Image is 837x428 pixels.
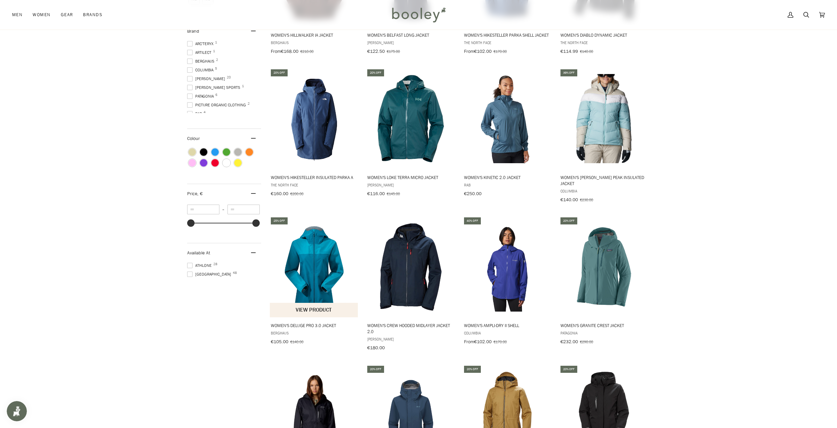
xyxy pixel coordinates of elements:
span: Colour: White [223,159,230,167]
img: Helly Hansen Women's Crew Hooded Midlayer Jacket 2.0 Navy - Booley Galway [366,222,455,312]
img: Rab Women's Kinetic 2.0 Jacket Orion Blue - Booley Galway [463,74,552,163]
span: €180.00 [367,345,385,351]
span: Colour: Pink [189,159,196,167]
span: Women's Kinetic 2.0 Jacket [464,174,551,180]
div: 25% off [271,217,288,224]
a: Women's Abbott Peak Insulated Jacket [559,68,648,205]
img: The North Face Women's Hikesteller Insulated Parka Shady Blue / Summit Navy - Booley Galway [270,74,359,163]
span: Columbia [560,188,647,194]
span: Women's Deluge Pro 3.0 Jacket [271,322,358,328]
span: €232.00 [560,338,578,345]
span: 48 [233,271,237,275]
span: [PERSON_NAME] [187,76,227,82]
span: 1 [242,84,244,88]
span: €140.00 [560,197,578,203]
span: Colour: Purple [200,159,207,167]
img: Columbia Women's Abbott Peak Insulated Jacket Aqua Haze / Dark Stone / White - Booley Galway [559,74,648,163]
span: €170.00 [494,48,507,54]
span: €250.00 [464,190,482,197]
span: Rab [464,182,551,188]
span: Colour: Yellow [234,159,242,167]
span: 5 [215,67,217,70]
img: Patagonia Women's Granite Crest Jacket Wetland Blue - Booley Galway [559,222,648,312]
span: Colour: Red [211,159,219,167]
span: Patagonia [560,330,647,336]
span: 2 [248,102,250,105]
span: The North Face [464,40,551,45]
span: Women's Belfast Long Jacket [367,32,454,38]
input: Minimum value [187,205,219,214]
a: Women's Loke Terra Micro Jacket [366,68,455,199]
span: Colour [187,135,205,142]
span: Columbia [187,67,215,73]
span: 1 [215,41,217,44]
span: Colour: Beige [189,148,196,156]
a: Women's Granite Crest Jacket [559,216,648,347]
span: €168.00 [281,48,298,55]
span: Berghaus [187,58,216,64]
span: Brands [83,11,102,18]
span: Women's Granite Crest Jacket [560,322,647,328]
span: From [464,48,474,55]
span: €105.00 [271,338,288,345]
span: Colour: Grey [234,148,242,156]
span: €290.00 [580,339,593,345]
span: €140.00 [580,48,593,54]
span: From [464,338,474,345]
img: Columbia Women's Ampli-Dry II Shell Clematis Blue - Booley Galway [463,222,552,312]
span: €145.00 [387,191,400,197]
div: 20% off [367,366,384,373]
div: 20% off [560,366,577,373]
span: [GEOGRAPHIC_DATA] [187,271,233,277]
span: The North Face [560,40,647,45]
img: Helly Hansen Women's Terra Micro Jacket Dark Creek - Booley Galway [366,74,455,163]
span: Berghaus [271,40,358,45]
span: Arc'teryx [187,41,215,47]
a: Women's Hikesteller Insulated Parka A [270,68,359,199]
span: 28 [213,262,217,266]
span: Women's Loke Terra Micro Jacket [367,174,454,180]
span: €170.00 [494,339,507,345]
span: 4 [204,111,206,114]
span: Women's Crew Hooded Midlayer Jacket 2.0 [367,322,454,334]
div: 20% off [367,69,384,76]
span: Women's Hikesteller Insulated Parka A [271,174,358,180]
span: €200.00 [290,191,303,197]
div: 40% off [464,217,481,224]
span: Women's Hillwalker IA Jacket [271,32,358,38]
span: The North Face [271,182,358,188]
span: , € [197,190,203,197]
span: Women's Ampli-Dry II Shell [464,322,551,328]
span: [PERSON_NAME] Sports [187,84,242,91]
span: Athlone [187,262,214,269]
span: Artilect [187,49,213,56]
div: 20% off [560,217,577,224]
span: €102.00 [474,48,492,55]
span: [PERSON_NAME] [367,40,454,45]
span: From [271,48,281,55]
div: 39% off [560,69,577,76]
span: €140.00 [290,339,303,345]
div: 20% off [271,69,288,76]
span: Women's [PERSON_NAME] Peak Insulated Jacket [560,174,647,186]
span: 20 [227,76,231,79]
span: Rab [187,111,204,117]
span: Patagonia [187,93,216,99]
div: 20% off [464,366,481,373]
span: 2 [216,58,218,62]
span: €102.00 [474,338,492,345]
span: Columbia [464,330,551,336]
span: €116.00 [367,190,385,197]
span: Colour: Black [200,148,207,156]
span: 1 [213,49,215,53]
span: €230.00 [580,197,593,203]
a: Women's Ampli-Dry II Shell [463,216,552,347]
iframe: Button to open loyalty program pop-up [7,401,27,421]
span: Colour: Green [223,148,230,156]
span: 6 [215,93,217,97]
a: Women's Kinetic 2.0 Jacket [463,68,552,199]
span: – [219,207,227,212]
span: Colour: Orange [246,148,253,156]
span: Women [33,11,50,18]
input: Maximum value [227,205,260,214]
